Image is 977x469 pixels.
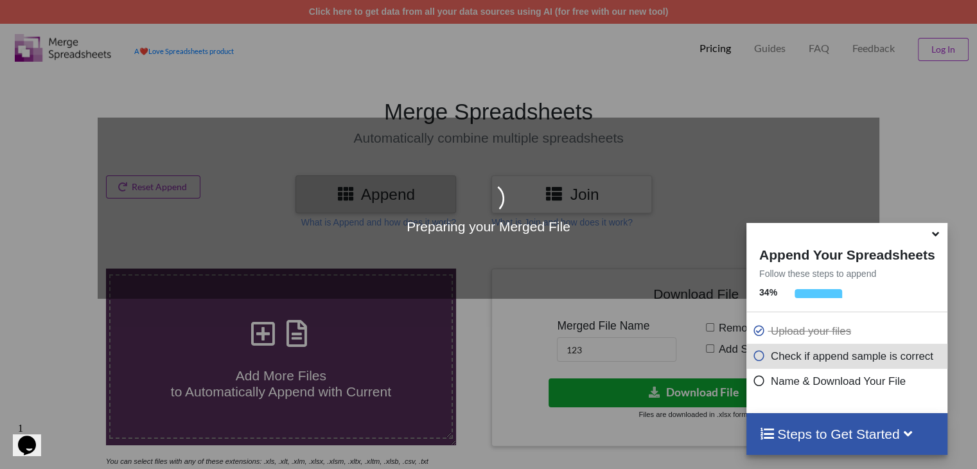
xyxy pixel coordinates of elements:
[753,348,944,364] p: Check if append sample is correct
[746,267,947,280] p: Follow these steps to append
[753,373,944,389] p: Name & Download Your File
[13,418,54,456] iframe: chat widget
[759,426,935,442] h4: Steps to Get Started
[753,323,944,339] p: Upload your files
[98,218,879,234] h4: Preparing your Merged File
[746,243,947,263] h4: Append Your Spreadsheets
[759,287,777,297] b: 34 %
